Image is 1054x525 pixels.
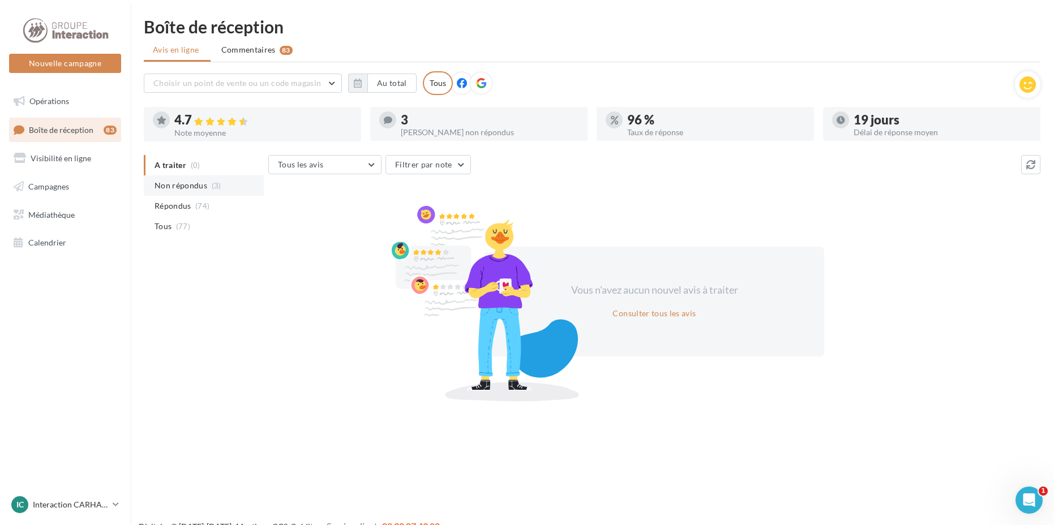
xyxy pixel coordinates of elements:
[9,494,121,515] a: IC Interaction CARHAIX
[31,153,91,163] span: Visibilité en ligne
[854,128,1031,136] div: Délai de réponse moyen
[29,96,69,106] span: Opérations
[195,201,209,210] span: (74)
[9,54,121,73] button: Nouvelle campagne
[155,221,172,232] span: Tous
[155,180,207,191] span: Non répondus
[28,209,75,219] span: Médiathèque
[7,89,123,113] a: Opérations
[7,203,123,227] a: Médiathèque
[278,160,324,169] span: Tous les avis
[385,155,471,174] button: Filtrer par note
[627,128,805,136] div: Taux de réponse
[7,231,123,255] a: Calendrier
[144,74,342,93] button: Choisir un point de vente ou un code magasin
[268,155,382,174] button: Tous les avis
[557,283,752,298] div: Vous n'avez aucun nouvel avis à traiter
[153,78,321,88] span: Choisir un point de vente ou un code magasin
[401,128,579,136] div: [PERSON_NAME] non répondus
[280,46,293,55] div: 83
[29,124,93,134] span: Boîte de réception
[348,74,417,93] button: Au total
[1039,487,1048,496] span: 1
[212,181,221,190] span: (3)
[627,114,805,126] div: 96 %
[176,222,190,231] span: (77)
[423,71,453,95] div: Tous
[104,126,117,135] div: 83
[367,74,417,93] button: Au total
[854,114,1031,126] div: 19 jours
[144,18,1040,35] div: Boîte de réception
[7,118,123,142] a: Boîte de réception83
[401,114,579,126] div: 3
[221,44,276,55] span: Commentaires
[1016,487,1043,514] iframe: Intercom live chat
[16,499,24,510] span: IC
[608,307,700,320] button: Consulter tous les avis
[174,114,352,127] div: 4.7
[174,129,352,137] div: Note moyenne
[28,182,69,191] span: Campagnes
[155,200,191,212] span: Répondus
[28,238,66,247] span: Calendrier
[7,175,123,199] a: Campagnes
[7,147,123,170] a: Visibilité en ligne
[33,499,108,510] p: Interaction CARHAIX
